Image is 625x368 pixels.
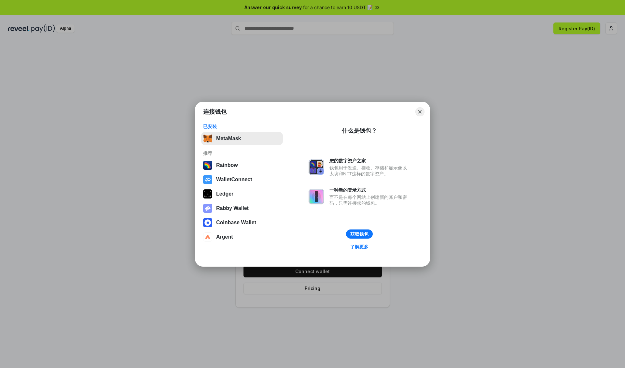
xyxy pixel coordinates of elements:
[203,108,227,116] h1: 连接钱包
[216,234,233,240] div: Argent
[329,158,410,164] div: 您的数字资产之家
[203,232,212,242] img: svg+xml,%3Csvg%20width%3D%2228%22%20height%3D%2228%22%20viewBox%3D%220%200%2028%2028%22%20fill%3D...
[203,218,212,227] img: svg+xml,%3Csvg%20width%3D%2228%22%20height%3D%2228%22%20viewBox%3D%220%200%2028%2028%22%20fill%3D...
[203,161,212,170] img: svg+xml,%3Csvg%20width%3D%22120%22%20height%3D%22120%22%20viewBox%3D%220%200%20120%20120%22%20fil...
[415,107,424,116] button: Close
[329,187,410,193] div: 一种新的登录方式
[309,189,324,204] img: svg+xml,%3Csvg%20xmlns%3D%22http%3A%2F%2Fwww.w3.org%2F2000%2Fsvg%22%20fill%3D%22none%22%20viewBox...
[203,134,212,143] img: svg+xml,%3Csvg%20fill%3D%22none%22%20height%3D%2233%22%20viewBox%3D%220%200%2035%2033%22%20width%...
[201,187,283,200] button: Ledger
[350,244,368,250] div: 了解更多
[216,205,249,211] div: Rabby Wallet
[350,231,368,237] div: 获取钱包
[329,194,410,206] div: 而不是在每个网站上创建新的账户和密码，只需连接您的钱包。
[346,229,373,239] button: 获取钱包
[203,175,212,184] img: svg+xml,%3Csvg%20width%3D%2228%22%20height%3D%2228%22%20viewBox%3D%220%200%2028%2028%22%20fill%3D...
[201,132,283,145] button: MetaMask
[216,177,252,183] div: WalletConnect
[203,189,212,199] img: svg+xml,%3Csvg%20xmlns%3D%22http%3A%2F%2Fwww.w3.org%2F2000%2Fsvg%22%20width%3D%2228%22%20height%3...
[201,216,283,229] button: Coinbase Wallet
[342,127,377,135] div: 什么是钱包？
[216,162,238,168] div: Rainbow
[203,150,281,156] div: 推荐
[201,159,283,172] button: Rainbow
[201,230,283,243] button: Argent
[216,136,241,141] div: MetaMask
[346,243,372,251] a: 了解更多
[201,173,283,186] button: WalletConnect
[203,204,212,213] img: svg+xml,%3Csvg%20xmlns%3D%22http%3A%2F%2Fwww.w3.org%2F2000%2Fsvg%22%20fill%3D%22none%22%20viewBox...
[201,202,283,215] button: Rabby Wallet
[216,220,256,226] div: Coinbase Wallet
[329,165,410,177] div: 钱包用于发送、接收、存储和显示像以太坊和NFT这样的数字资产。
[203,124,281,129] div: 已安装
[216,191,233,197] div: Ledger
[309,159,324,175] img: svg+xml,%3Csvg%20xmlns%3D%22http%3A%2F%2Fwww.w3.org%2F2000%2Fsvg%22%20fill%3D%22none%22%20viewBox...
